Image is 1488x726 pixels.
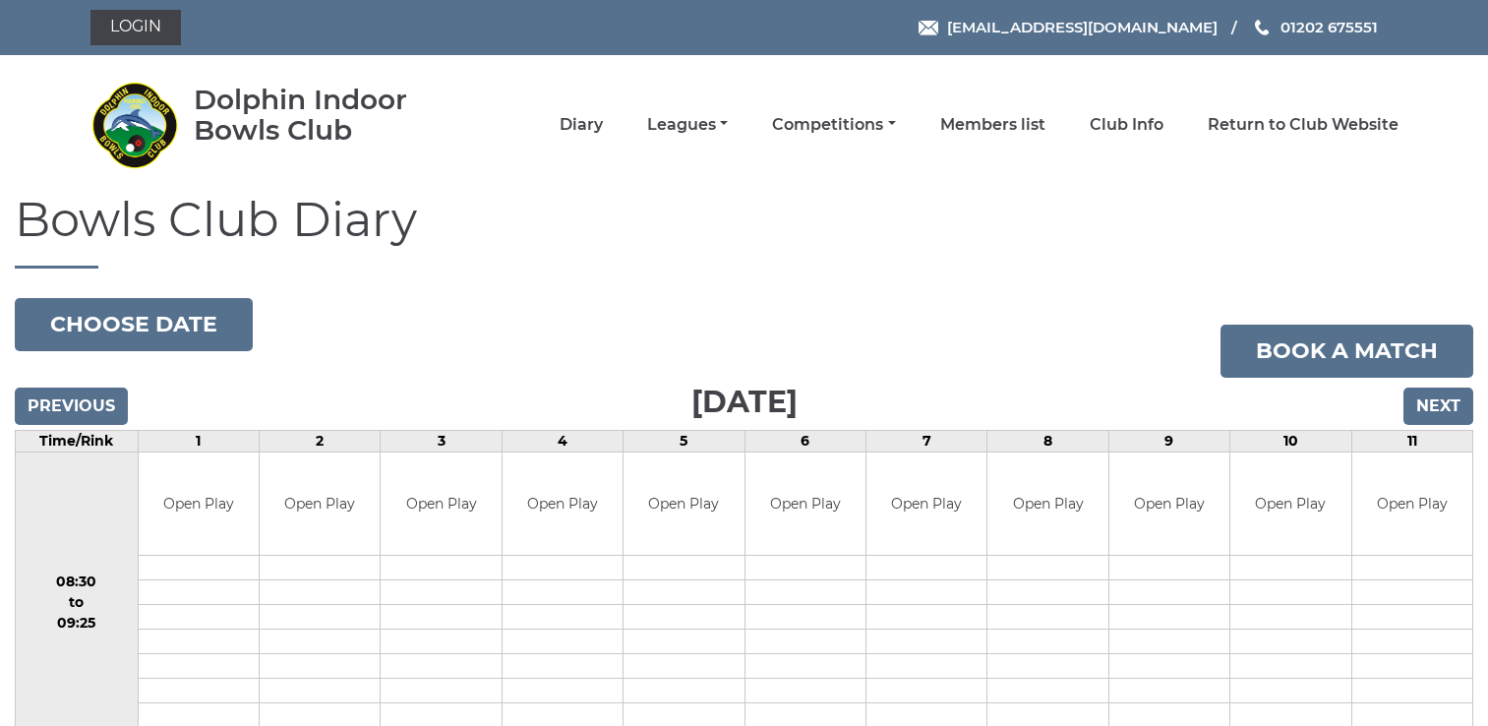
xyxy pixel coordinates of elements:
td: Open Play [503,453,623,556]
a: Phone us 01202 675551 [1252,16,1378,38]
td: Open Play [745,453,865,556]
button: Choose date [15,298,253,351]
img: Dolphin Indoor Bowls Club [90,81,179,169]
td: Open Play [1352,453,1473,556]
div: Dolphin Indoor Bowls Club [194,85,464,146]
td: Open Play [866,453,986,556]
td: 1 [138,430,259,452]
td: Open Play [139,453,259,556]
td: Time/Rink [16,430,139,452]
a: Login [90,10,181,45]
td: Open Play [1109,453,1229,556]
a: Email [EMAIL_ADDRESS][DOMAIN_NAME] [919,16,1218,38]
td: 9 [1108,430,1229,452]
td: Open Play [1230,453,1350,556]
img: Email [919,21,938,35]
a: Book a match [1220,325,1473,378]
a: Club Info [1090,114,1163,136]
td: 6 [744,430,865,452]
td: Open Play [624,453,744,556]
td: Open Play [260,453,380,556]
a: Leagues [647,114,728,136]
a: Competitions [772,114,895,136]
a: Return to Club Website [1208,114,1399,136]
h1: Bowls Club Diary [15,194,1473,269]
td: Open Play [987,453,1107,556]
input: Next [1403,388,1473,425]
td: 4 [502,430,623,452]
td: 3 [381,430,502,452]
td: Open Play [381,453,501,556]
img: Phone us [1255,20,1269,35]
span: 01202 675551 [1280,18,1378,36]
td: 11 [1351,430,1473,452]
input: Previous [15,388,128,425]
a: Diary [560,114,603,136]
td: 7 [865,430,986,452]
td: 2 [259,430,380,452]
a: Members list [940,114,1045,136]
td: 5 [624,430,744,452]
td: 10 [1230,430,1351,452]
span: [EMAIL_ADDRESS][DOMAIN_NAME] [947,18,1218,36]
td: 8 [987,430,1108,452]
